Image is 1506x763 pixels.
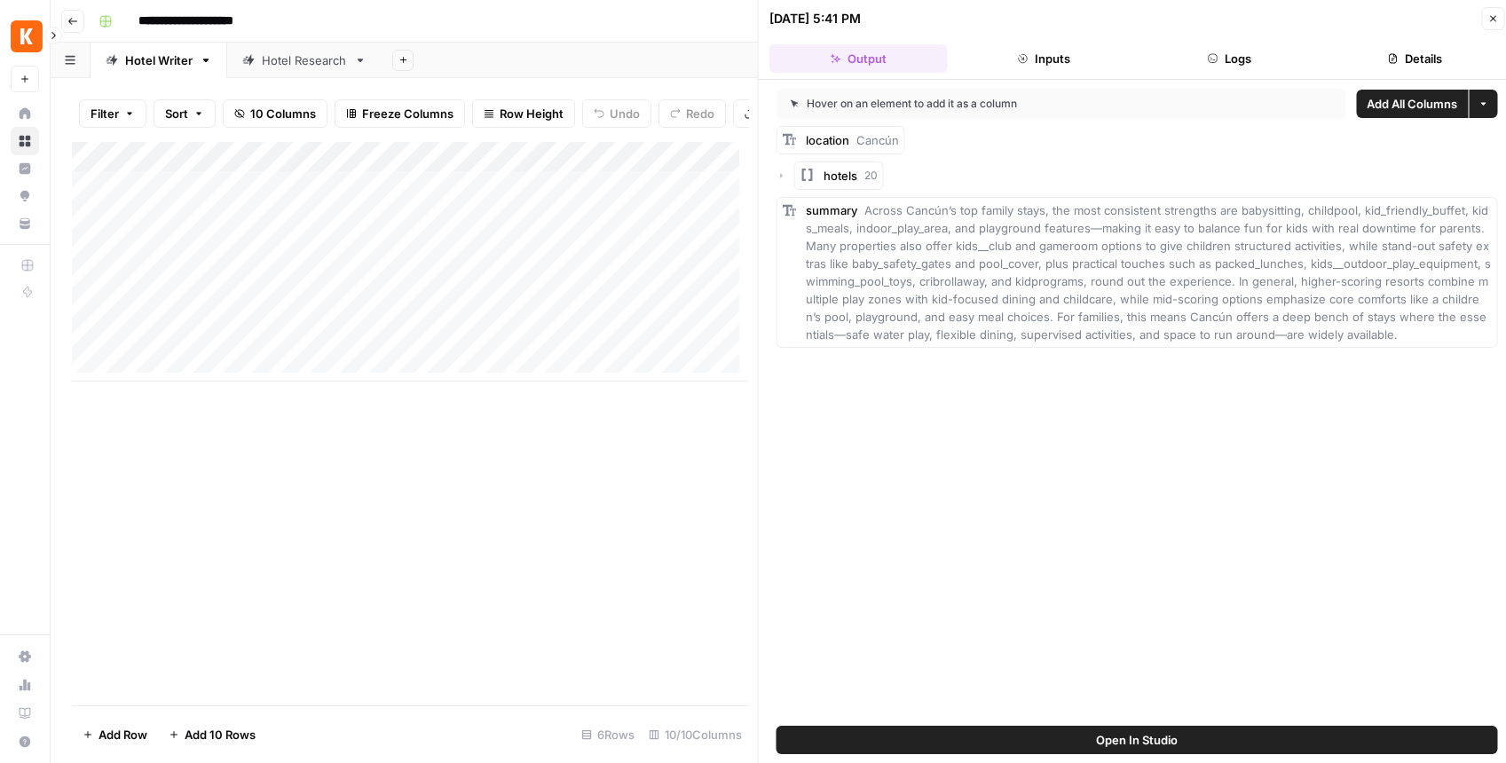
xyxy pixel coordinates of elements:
a: Opportunities [11,182,39,210]
button: Undo [582,99,651,128]
span: summary [806,203,857,217]
span: Sort [165,105,188,122]
span: Cancún [856,133,899,147]
div: Hover on an element to add it as a column [791,96,1174,112]
button: Freeze Columns [335,99,465,128]
a: Hotel Writer [91,43,227,78]
a: Learning Hub [11,699,39,728]
button: Details [1326,44,1504,73]
button: 10 Columns [223,99,327,128]
button: Sort [154,99,216,128]
span: hotels [824,167,857,185]
button: Inputs [955,44,1133,73]
button: hotels20 [794,161,884,190]
button: Add All Columns [1356,90,1468,118]
a: Settings [11,642,39,671]
img: Kayak Logo [11,20,43,52]
button: Add Row [72,720,158,749]
button: Logs [1140,44,1319,73]
button: Output [769,44,948,73]
button: Workspace: Kayak [11,14,39,59]
span: Undo [610,105,640,122]
div: 10/10 Columns [642,720,749,749]
span: Redo [686,105,714,122]
a: Insights [11,154,39,183]
span: Open In Studio [1096,731,1178,749]
a: Hotel Research [227,43,382,78]
button: Filter [79,99,146,128]
span: Across Cancún’s top family stays, the most consistent strengths are babysitting, childpool, kid_f... [806,203,1491,342]
span: 20 [864,168,878,184]
div: 6 Rows [574,720,642,749]
span: Row Height [500,105,564,122]
span: Filter [91,105,119,122]
a: Browse [11,127,39,155]
button: Add 10 Rows [158,720,266,749]
span: Add Row [99,726,147,743]
span: Add All Columns [1367,95,1457,113]
span: 10 Columns [250,105,316,122]
button: Redo [658,99,726,128]
span: location [806,133,849,147]
button: Row Height [472,99,575,128]
span: Freeze Columns [362,105,453,122]
a: Home [11,99,39,128]
a: Your Data [11,209,39,238]
button: Open In Studio [777,726,1498,754]
a: Usage [11,671,39,699]
button: Help + Support [11,728,39,756]
div: [DATE] 5:41 PM [769,10,861,28]
span: Add 10 Rows [185,726,256,743]
div: Hotel Research [262,51,347,69]
div: Hotel Writer [125,51,193,69]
